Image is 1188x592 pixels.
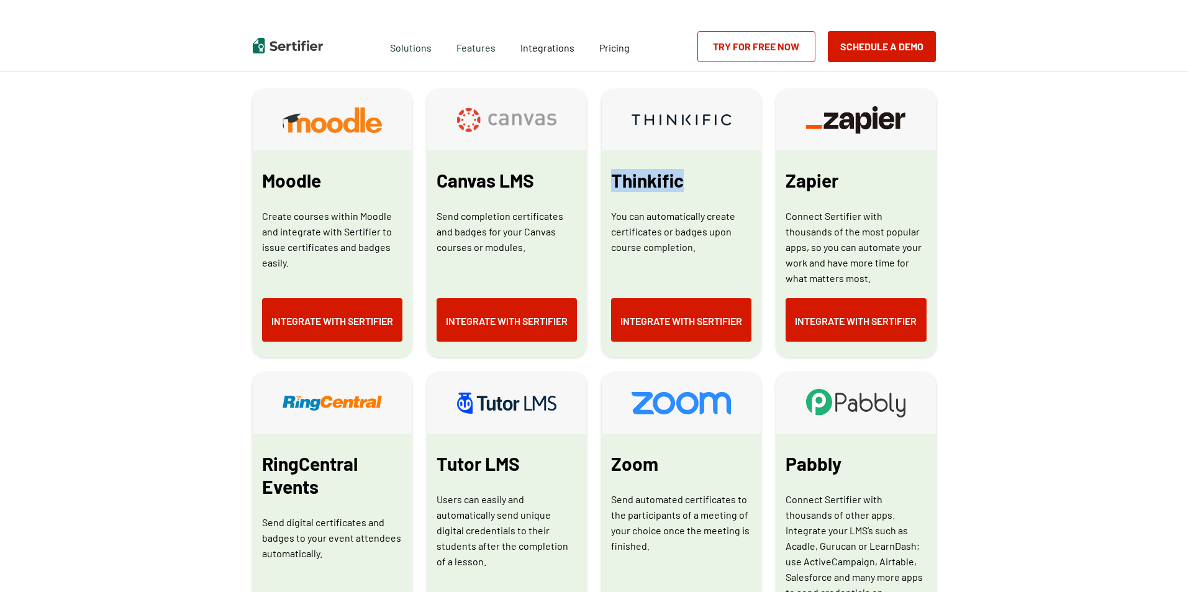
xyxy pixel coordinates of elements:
[611,298,751,342] a: Integrate with Sertifier
[786,208,926,286] p: Connect Sertifier with thousands of the most popular apps, so you can automate your work and have...
[262,514,402,561] p: Send digital certificates and badges to your event attendees automatically.
[632,392,731,414] img: Zoom-integration
[437,298,577,342] a: Integrate with Sertifier
[599,42,630,53] span: Pricing
[806,106,905,133] img: Zapier-integration
[262,452,402,498] span: RingCentral Events
[262,208,402,270] p: Create courses within Moodle and integrate with Sertifier to issue certificates and badges easily.
[456,39,496,54] span: Features
[611,452,658,475] span: Zoom
[786,169,838,192] span: Zapier
[520,39,574,54] a: Integrations
[262,169,321,192] span: Moodle
[632,114,731,125] img: Thinkific-integration
[457,393,556,413] img: Tutor LMS-integration
[786,298,926,342] a: Integrate with Sertifier
[806,389,905,417] img: Pabbly-integration
[1126,532,1188,592] iframe: Chat Widget
[390,39,432,54] span: Solutions
[697,31,815,62] a: Try for Free Now
[262,298,402,342] a: Integrate with Sertifier
[611,169,684,192] span: Thinkific
[283,107,382,133] img: Moodle-integration
[437,452,520,475] span: Tutor LMS
[786,452,841,475] span: Pabbly
[253,38,323,53] img: Sertifier | Digital Credentialing Platform
[520,42,574,53] span: Integrations
[437,208,577,255] p: Send completion certificates and badges for your Canvas courses or modules.
[457,108,556,132] img: Canvas LMS-integration
[611,208,751,255] p: You can automatically create certificates or badges upon course completion.
[611,491,751,553] p: Send automated certificates to the participants of a meeting of your choice once the meeting is f...
[599,39,630,54] a: Pricing
[283,396,382,411] img: RingCentral Events-integration
[437,491,577,569] p: Users can easily and automatically send unique digital credentials to their students after the co...
[437,169,534,192] span: Canvas LMS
